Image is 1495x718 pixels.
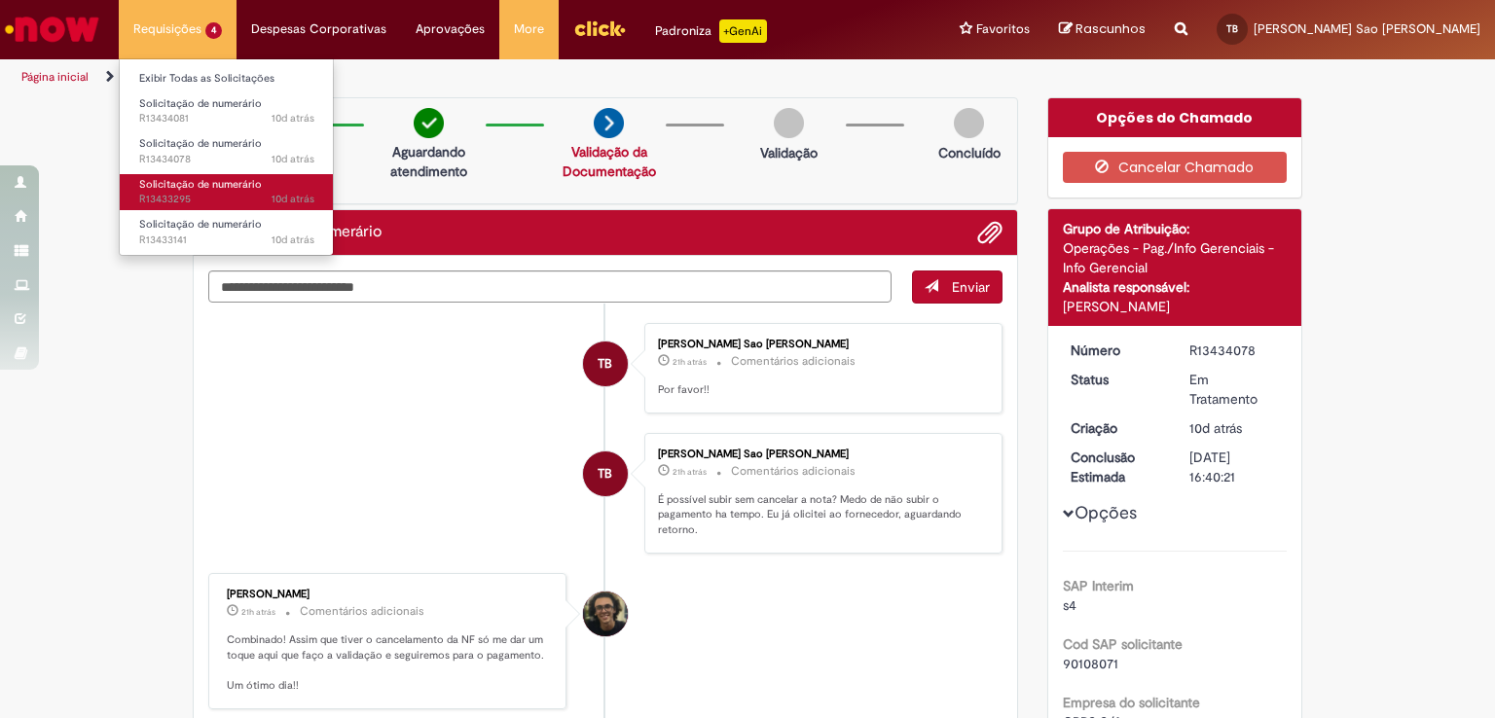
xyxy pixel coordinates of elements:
[120,93,334,129] a: Aberto R13434081 : Solicitação de numerário
[272,192,314,206] span: 10d atrás
[594,108,624,138] img: arrow-next.png
[1056,448,1176,486] dt: Conclusão Estimada
[272,233,314,247] time: 20/08/2025 15:37:28
[952,278,990,296] span: Enviar
[1056,341,1176,360] dt: Número
[938,143,1001,162] p: Concluído
[139,111,314,126] span: R13434081
[760,143,818,162] p: Validação
[119,58,334,256] ul: Requisições
[382,142,476,181] p: Aguardando atendimento
[658,382,982,398] p: Por favor!!
[1189,419,1242,437] span: 10d atrás
[583,451,628,496] div: Taiana Costa Sao Paulo Baqueiro
[583,341,628,386] div: Taiana Costa Sao Paulo Baqueiro
[1063,152,1288,183] button: Cancelar Chamado
[1254,20,1480,37] span: [PERSON_NAME] Sao [PERSON_NAME]
[731,353,856,370] small: Comentários adicionais
[912,270,1003,304] button: Enviar
[139,192,314,207] span: R13433295
[719,19,767,43] p: +GenAi
[573,14,626,43] img: click_logo_yellow_360x200.png
[1056,370,1176,389] dt: Status
[658,339,982,350] div: [PERSON_NAME] Sao [PERSON_NAME]
[563,143,656,180] a: Validação da Documentação
[673,356,707,368] span: 21h atrás
[1076,19,1146,38] span: Rascunhos
[227,589,551,600] div: [PERSON_NAME]
[272,111,314,126] time: 20/08/2025 18:39:04
[120,133,334,169] a: Aberto R13434078 : Solicitação de numerário
[673,466,707,478] time: 29/08/2025 18:30:01
[1063,577,1134,594] b: SAP Interim
[205,22,222,39] span: 4
[598,341,612,387] span: TB
[139,136,262,151] span: Solicitação de numerário
[583,592,628,636] div: Cleber Gressoni Rodrigues
[658,492,982,538] p: É possível subir sem cancelar a nota? Medo de não subir o pagamento ha tempo. Eu já olicitei ao f...
[954,108,984,138] img: img-circle-grey.png
[139,233,314,248] span: R13433141
[139,96,262,111] span: Solicitação de numerário
[1048,98,1302,137] div: Opções do Chamado
[1063,297,1288,316] div: [PERSON_NAME]
[1063,238,1288,277] div: Operações - Pag./Info Gerenciais - Info Gerencial
[731,463,856,480] small: Comentários adicionais
[514,19,544,39] span: More
[300,603,424,620] small: Comentários adicionais
[139,217,262,232] span: Solicitação de numerário
[251,19,386,39] span: Despesas Corporativas
[1063,219,1288,238] div: Grupo de Atribuição:
[774,108,804,138] img: img-circle-grey.png
[977,220,1003,245] button: Adicionar anexos
[139,152,314,167] span: R13434078
[272,152,314,166] time: 20/08/2025 18:38:01
[2,10,102,49] img: ServiceNow
[15,59,982,95] ul: Trilhas de página
[673,356,707,368] time: 29/08/2025 18:30:32
[227,632,551,694] p: Combinado! Assim que tiver o cancelamento da NF só me dar um toque aqui que faço a validação e se...
[1189,419,1242,437] time: 20/08/2025 18:37:59
[1189,341,1280,360] div: R13434078
[1226,22,1238,35] span: TB
[272,192,314,206] time: 20/08/2025 16:04:46
[1063,277,1288,297] div: Analista responsável:
[133,19,201,39] span: Requisições
[598,450,612,497] span: TB
[658,449,982,460] div: [PERSON_NAME] Sao [PERSON_NAME]
[673,466,707,478] span: 21h atrás
[414,108,444,138] img: check-circle-green.png
[21,69,89,85] a: Página inicial
[1189,370,1280,409] div: Em Tratamento
[139,177,262,192] span: Solicitação de numerário
[272,111,314,126] span: 10d atrás
[655,19,767,43] div: Padroniza
[272,152,314,166] span: 10d atrás
[1063,694,1200,711] b: Empresa do solicitante
[1056,418,1176,438] dt: Criação
[1189,448,1280,486] div: [DATE] 16:40:21
[1063,596,1076,614] span: s4
[120,174,334,210] a: Aberto R13433295 : Solicitação de numerário
[208,270,892,304] textarea: Digite sua mensagem aqui...
[120,68,334,90] a: Exibir Todas as Solicitações
[1189,418,1280,438] div: 20/08/2025 18:37:59
[272,233,314,247] span: 10d atrás
[241,606,275,618] span: 21h atrás
[120,214,334,250] a: Aberto R13433141 : Solicitação de numerário
[416,19,485,39] span: Aprovações
[241,606,275,618] time: 29/08/2025 18:13:16
[976,19,1030,39] span: Favoritos
[1059,20,1146,39] a: Rascunhos
[1063,635,1183,653] b: Cod SAP solicitante
[1063,655,1118,672] span: 90108071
